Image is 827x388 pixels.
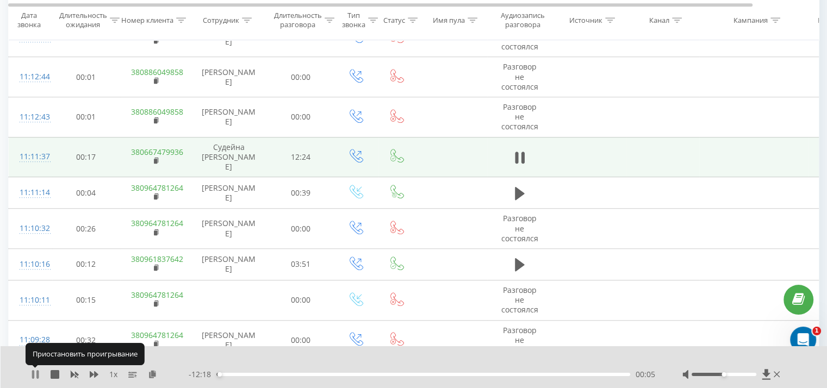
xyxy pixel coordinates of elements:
td: 00:15 [52,280,120,321]
span: Разговор не состоялся [501,61,538,91]
div: Источник [569,16,602,25]
td: 03:51 [267,248,335,280]
span: Разговор не состоялся [501,325,538,355]
td: 00:04 [52,177,120,209]
div: Аудиозапись разговора [496,11,549,30]
td: 00:00 [267,57,335,97]
span: Разговор не состоялся [501,213,538,243]
td: 00:00 [267,209,335,249]
span: 1 [812,327,821,335]
td: [PERSON_NAME] [191,248,267,280]
span: 00:05 [636,369,655,380]
div: Accessibility label [722,372,726,377]
div: 11:11:37 [20,146,41,167]
td: 00:01 [52,57,120,97]
div: Accessibility label [217,372,222,377]
a: 380964781264 [131,290,183,300]
td: [PERSON_NAME] [191,320,267,360]
div: Дата звонка [9,11,49,30]
td: [PERSON_NAME] [191,209,267,249]
a: 380886049858 [131,67,183,77]
div: Кампания [733,16,768,25]
span: 1 x [109,369,117,380]
div: Статус [383,16,405,25]
span: Разговор не состоялся [501,285,538,315]
a: 380886049858 [131,107,183,117]
td: 00:00 [267,97,335,137]
td: 00:01 [52,97,120,137]
div: Канал [649,16,669,25]
a: 380667479936 [131,147,183,157]
td: 00:12 [52,248,120,280]
div: Длительность ожидания [59,11,107,30]
span: Разговор не состоялся [501,102,538,132]
td: 00:32 [52,320,120,360]
td: 00:26 [52,209,120,249]
td: 00:00 [267,280,335,321]
iframe: Intercom live chat [790,327,816,353]
div: 11:10:11 [20,290,41,311]
div: 11:10:32 [20,218,41,239]
div: Приостановить проигрывание [26,343,145,365]
a: 380964781264 [131,183,183,193]
a: 380961837642 [131,254,183,264]
span: - 12:18 [189,369,216,380]
td: [PERSON_NAME] [191,97,267,137]
div: Длительность разговора [274,11,322,30]
td: [PERSON_NAME] [191,57,267,97]
div: Имя пула [433,16,465,25]
td: [PERSON_NAME] [191,177,267,209]
td: 12:24 [267,137,335,177]
div: 11:12:44 [20,66,41,87]
div: 11:09:28 [20,329,41,351]
div: Номер клиента [121,16,173,25]
div: Сотрудник [203,16,239,25]
td: 00:17 [52,137,120,177]
td: 00:39 [267,177,335,209]
div: 11:10:16 [20,254,41,275]
div: 11:11:14 [20,182,41,203]
td: 00:00 [267,320,335,360]
td: Судейна [PERSON_NAME] [191,137,267,177]
div: 11:12:43 [20,107,41,128]
a: 380964781264 [131,330,183,340]
div: Тип звонка [342,11,365,30]
a: 380964781264 [131,218,183,228]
